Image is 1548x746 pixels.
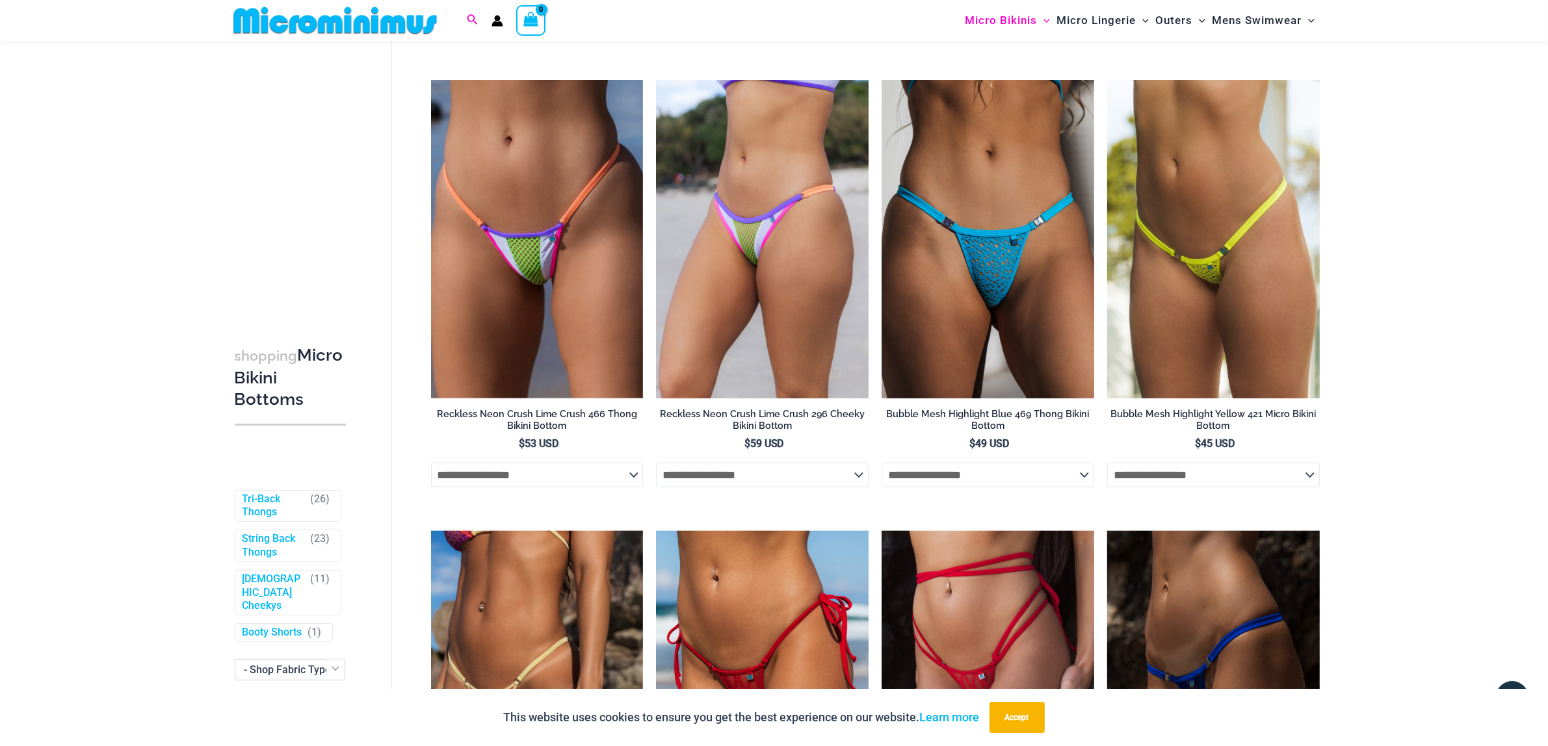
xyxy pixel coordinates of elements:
a: Reckless Neon Crush Lime Crush 296 Cheeky Bikini Bottom [656,408,869,437]
a: Bubble Mesh Highlight Yellow 421 Micro Bikini Bottom [1107,408,1320,437]
a: Reckless Neon Crush Lime Crush 296 Cheeky Bottom 02Reckless Neon Crush Lime Crush 296 Cheeky Bott... [656,80,869,398]
span: $ [744,437,750,450]
a: Micro LingerieMenu ToggleMenu Toggle [1053,4,1152,37]
span: 23 [315,532,326,545]
a: Search icon link [467,12,479,29]
a: Micro BikinisMenu ToggleMenu Toggle [962,4,1053,37]
a: Reckless Neon Crush Lime Crush 466 Thong Bikini Bottom [431,408,644,437]
img: Bubble Mesh Highlight Blue 469 Thong 01 [882,80,1094,398]
span: ( ) [311,532,330,559]
a: Bubble Mesh Highlight Blue 469 Thong 01Bubble Mesh Highlight Blue 469 Thong 02Bubble Mesh Highlig... [882,80,1094,398]
a: [DEMOGRAPHIC_DATA] Cheekys [243,572,305,612]
bdi: 53 USD [519,437,558,450]
p: This website uses cookies to ensure you get the best experience on our website. [504,708,980,727]
h2: Bubble Mesh Highlight Yellow 421 Micro Bikini Bottom [1107,408,1320,432]
a: Booty Shorts [243,626,302,639]
span: 1 [312,626,318,638]
a: Bubble Mesh Highlight Yellow 421 Micro 01Bubble Mesh Highlight Yellow 421 Micro 02Bubble Mesh Hig... [1107,80,1320,398]
span: - Shop Fabric Type [235,659,346,680]
bdi: 45 USD [1195,437,1235,450]
img: Reckless Neon Crush Lime Crush 466 Thong [431,80,644,398]
span: Menu Toggle [1302,4,1315,37]
img: Bubble Mesh Highlight Yellow 421 Micro 01 [1107,80,1320,398]
h2: Reckless Neon Crush Lime Crush 296 Cheeky Bikini Bottom [656,408,869,432]
span: ( ) [308,626,322,639]
a: View Shopping Cart, empty [516,5,546,35]
iframe: TrustedSite Certified [235,44,352,303]
a: Mens SwimwearMenu ToggleMenu Toggle [1209,4,1318,37]
span: 26 [315,492,326,504]
bdi: 59 USD [744,437,784,450]
bdi: 49 USD [969,437,1009,450]
button: Accept [990,702,1045,733]
span: $ [1195,437,1201,450]
span: shopping [235,347,298,363]
span: $ [969,437,975,450]
span: ( ) [311,492,330,519]
a: Account icon link [492,15,503,27]
span: Micro Bikinis [965,4,1037,37]
a: Reckless Neon Crush Lime Crush 466 ThongReckless Neon Crush Lime Crush 466 Thong 01Reckless Neon ... [431,80,644,398]
span: Menu Toggle [1192,4,1205,37]
a: Tri-Back Thongs [243,492,305,519]
span: $ [519,437,525,450]
h3: Micro Bikini Bottoms [235,344,346,410]
span: Micro Lingerie [1056,4,1136,37]
img: Reckless Neon Crush Lime Crush 296 Cheeky Bottom 02 [656,80,869,398]
h2: Bubble Mesh Highlight Blue 469 Thong Bikini Bottom [882,408,1094,432]
a: Learn more [920,710,980,724]
span: ( ) [311,572,330,612]
span: 11 [315,572,326,584]
a: OutersMenu ToggleMenu Toggle [1152,4,1209,37]
span: Mens Swimwear [1212,4,1302,37]
h2: Reckless Neon Crush Lime Crush 466 Thong Bikini Bottom [431,408,644,432]
img: MM SHOP LOGO FLAT [228,6,442,35]
a: String Back Thongs [243,532,305,559]
span: - Shop Fabric Type [244,663,332,676]
span: Menu Toggle [1037,4,1050,37]
a: Bubble Mesh Highlight Blue 469 Thong Bikini Bottom [882,408,1094,437]
span: - Shop Fabric Type [235,660,345,680]
span: Menu Toggle [1136,4,1149,37]
nav: Site Navigation [960,2,1320,39]
span: Outers [1155,4,1192,37]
